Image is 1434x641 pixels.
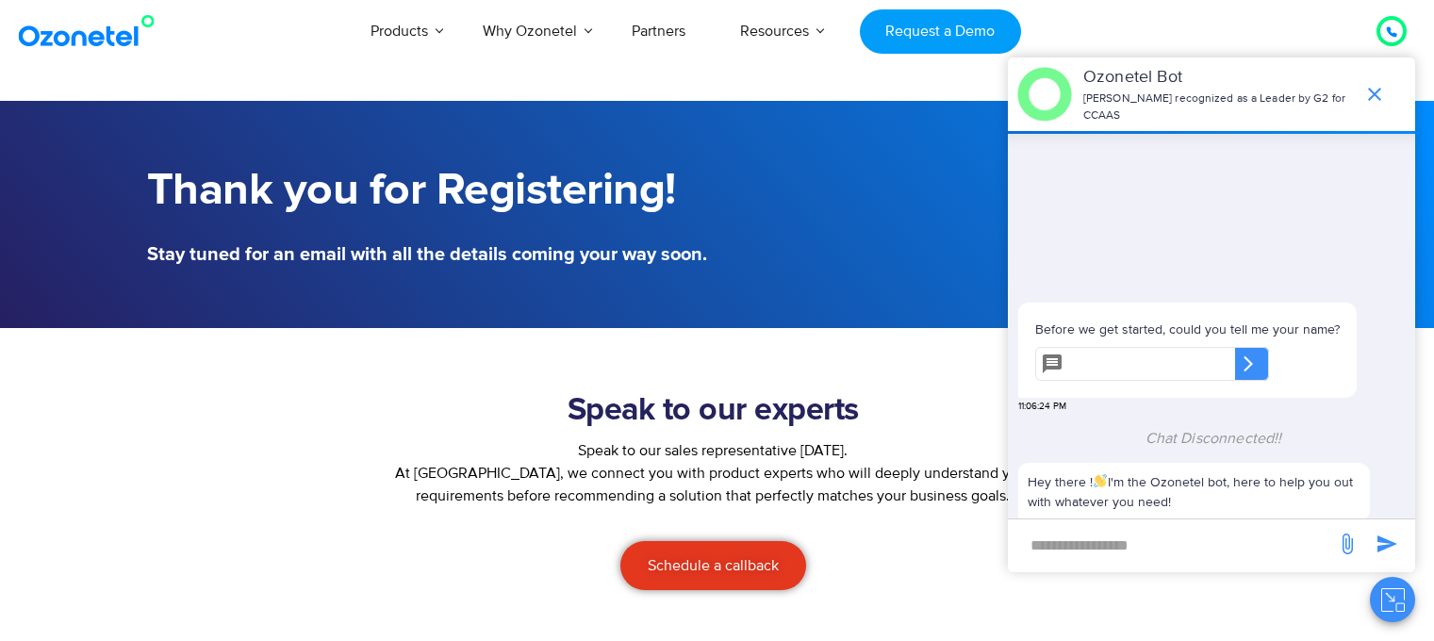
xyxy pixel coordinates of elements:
[1368,525,1406,563] span: send message
[1356,75,1393,113] span: end chat or minimize
[379,439,1048,462] div: Speak to our sales representative [DATE].
[860,9,1021,54] a: Request a Demo
[147,245,708,264] h5: Stay tuned for an email with all the details coming your way soon.
[1146,429,1282,448] span: Chat Disconnected!!
[1083,90,1354,124] p: [PERSON_NAME] recognized as a Leader by G2 for CCAAS
[1017,529,1327,563] div: new-msg-input
[1018,400,1066,414] span: 11:06:24 PM
[1370,577,1415,622] button: Close chat
[379,462,1048,507] p: At [GEOGRAPHIC_DATA], we connect you with product experts who will deeply understand your require...
[1017,67,1072,122] img: header
[1094,474,1107,487] img: 👋
[379,392,1048,430] h2: Speak to our experts
[1028,472,1360,512] p: Hey there ! I'm the Ozonetel bot, here to help you out with whatever you need!
[648,558,779,573] span: Schedule a callback
[1328,525,1366,563] span: send message
[147,165,708,217] h1: Thank you for Registering!
[1083,65,1354,90] p: Ozonetel Bot
[620,541,806,590] a: Schedule a callback
[1035,320,1340,339] p: Before we get started, could you tell me your name?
